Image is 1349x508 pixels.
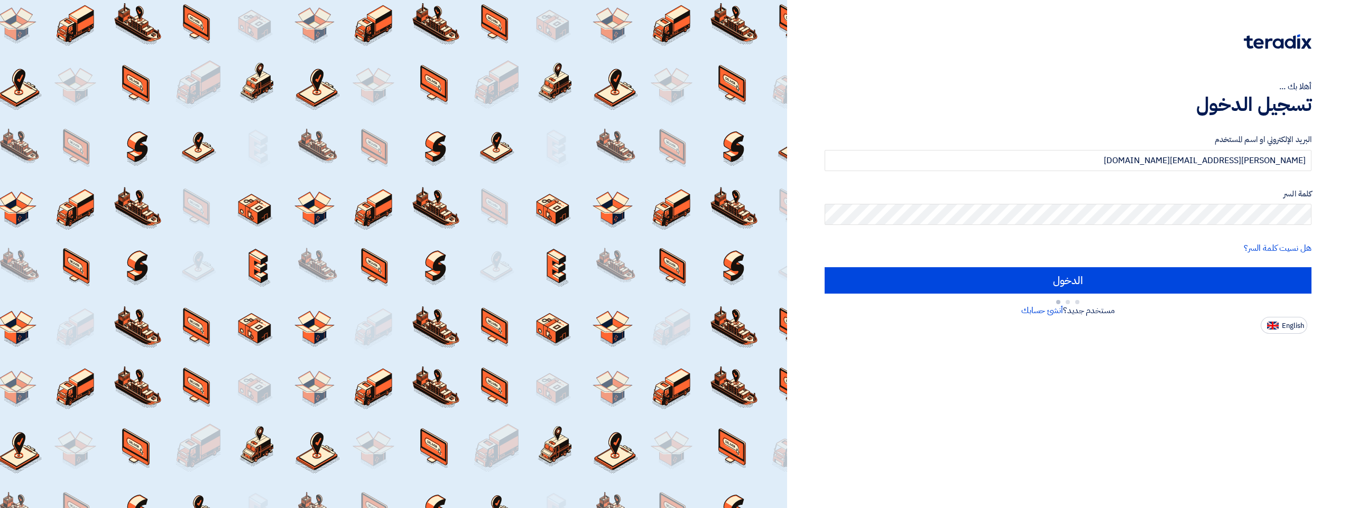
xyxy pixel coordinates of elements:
a: هل نسيت كلمة السر؟ [1244,242,1311,255]
img: Teradix logo [1244,34,1311,49]
img: en-US.png [1267,322,1279,330]
a: أنشئ حسابك [1021,304,1063,317]
h1: تسجيل الدخول [825,93,1311,116]
span: English [1282,322,1304,330]
label: البريد الإلكتروني او اسم المستخدم [825,134,1311,146]
input: الدخول [825,267,1311,294]
div: أهلا بك ... [825,80,1311,93]
input: أدخل بريد العمل الإلكتروني او اسم المستخدم الخاص بك ... [825,150,1311,171]
div: مستخدم جديد؟ [825,304,1311,317]
button: English [1261,317,1307,334]
label: كلمة السر [825,188,1311,200]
